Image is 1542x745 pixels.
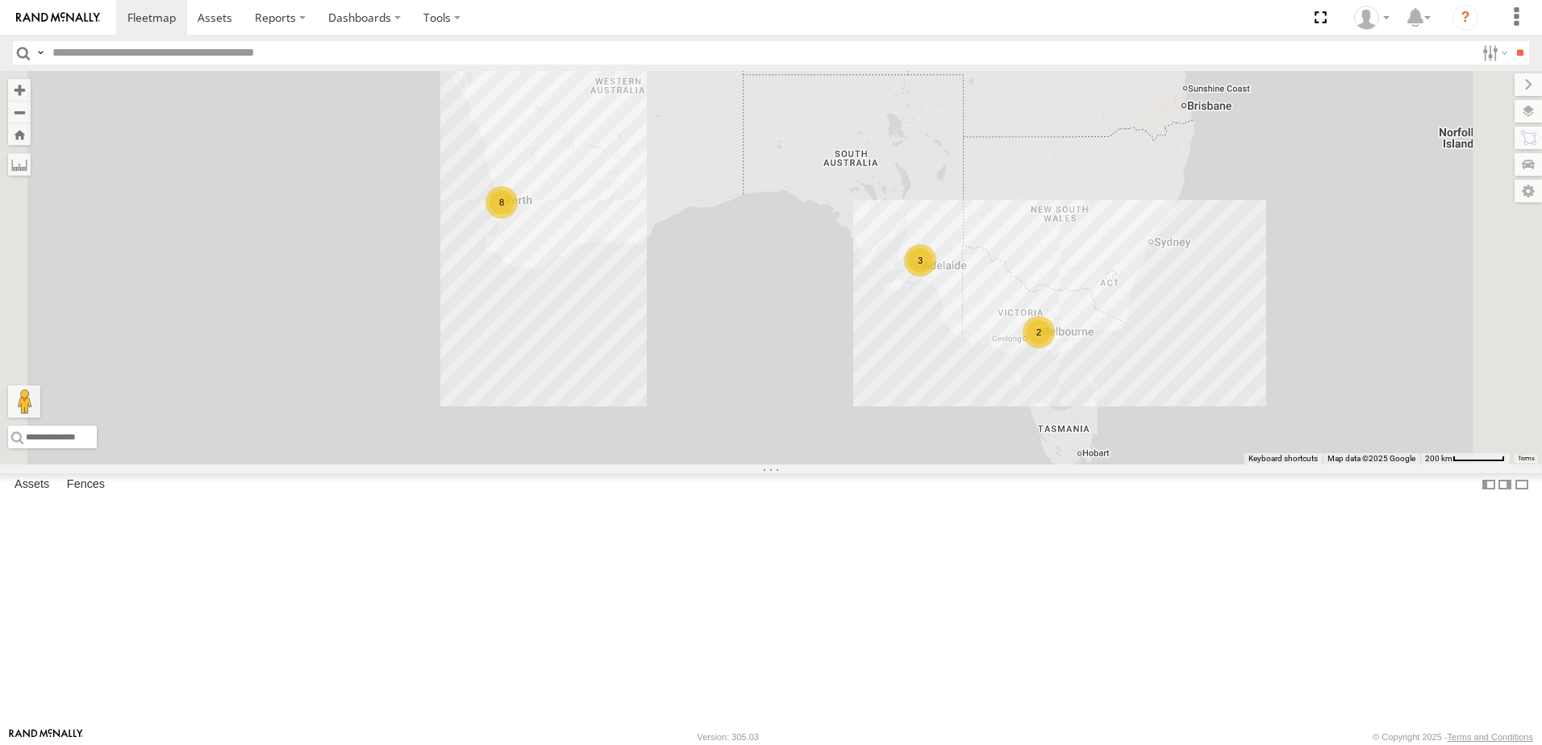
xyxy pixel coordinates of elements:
[1514,473,1530,497] label: Hide Summary Table
[1515,180,1542,202] label: Map Settings
[1497,473,1513,497] label: Dock Summary Table to the Right
[8,101,31,123] button: Zoom out
[698,732,759,742] div: Version: 305.03
[1425,454,1452,463] span: 200 km
[1420,453,1510,464] button: Map scale: 200 km per 61 pixels
[59,473,113,496] label: Fences
[8,385,40,418] button: Drag Pegman onto the map to open Street View
[904,244,936,277] div: 3
[8,153,31,176] label: Measure
[8,123,31,145] button: Zoom Home
[1348,6,1395,30] div: Amy Rowlands
[1023,316,1055,348] div: 2
[1448,732,1533,742] a: Terms and Conditions
[1518,456,1535,462] a: Terms
[34,41,47,65] label: Search Query
[486,186,518,219] div: 8
[1327,454,1415,463] span: Map data ©2025 Google
[1248,453,1318,464] button: Keyboard shortcuts
[16,12,100,23] img: rand-logo.svg
[9,729,83,745] a: Visit our Website
[1476,41,1511,65] label: Search Filter Options
[1481,473,1497,497] label: Dock Summary Table to the Left
[8,79,31,101] button: Zoom in
[1452,5,1478,31] i: ?
[1373,732,1533,742] div: © Copyright 2025 -
[6,473,57,496] label: Assets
